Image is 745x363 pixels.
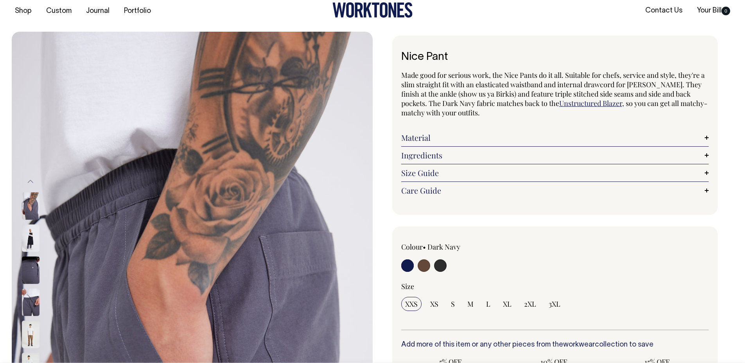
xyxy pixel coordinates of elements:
[430,299,438,309] span: XS
[405,299,418,309] span: XXS
[549,299,560,309] span: 3XL
[559,99,622,108] a: Unstructured Blazer
[401,99,707,117] span: , so you can get all matchy-matchy with your outfits.
[401,242,524,252] div: Colour
[401,186,709,195] a: Care Guide
[401,51,709,63] h1: Nice Pant
[401,133,709,142] a: Material
[722,7,730,15] span: 0
[463,297,478,311] input: M
[423,242,426,252] span: •
[121,5,154,18] a: Portfolio
[486,299,490,309] span: L
[401,297,422,311] input: XXS
[499,297,515,311] input: XL
[524,299,536,309] span: 2XL
[447,297,459,311] input: S
[426,297,442,311] input: XS
[642,4,686,17] a: Contact Us
[401,168,709,178] a: Size Guide
[401,341,709,349] h6: Add more of this item or any other pieces from the collection to save
[43,5,75,18] a: Custom
[22,289,39,316] img: charcoal
[427,242,460,252] label: Dark Navy
[25,173,36,190] button: Previous
[401,70,705,108] span: Made good for serious work, the Nice Pants do it all. Suitable for chefs, service and style, they...
[482,297,494,311] input: L
[401,151,709,160] a: Ingredients
[520,297,540,311] input: 2XL
[83,5,113,18] a: Journal
[467,299,474,309] span: M
[694,4,733,17] a: Your Bill0
[12,5,35,18] a: Shop
[451,299,455,309] span: S
[503,299,512,309] span: XL
[563,341,595,348] a: workwear
[22,257,39,284] img: charcoal
[545,297,564,311] input: 3XL
[22,321,39,348] img: chocolate
[22,225,39,252] img: charcoal
[22,192,39,220] img: charcoal
[401,282,709,291] div: Size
